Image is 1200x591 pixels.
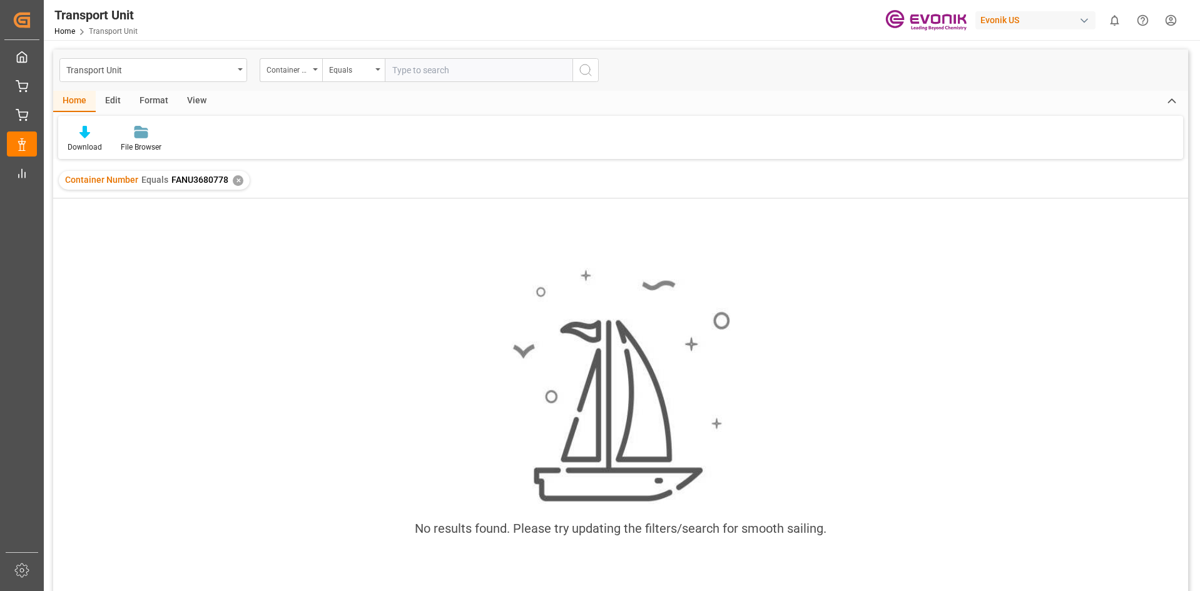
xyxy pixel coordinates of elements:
[68,141,102,153] div: Download
[121,141,161,153] div: File Browser
[329,61,372,76] div: Equals
[96,91,130,112] div: Edit
[572,58,599,82] button: search button
[975,8,1101,32] button: Evonik US
[178,91,216,112] div: View
[975,11,1096,29] div: Evonik US
[1101,6,1129,34] button: show 0 new notifications
[171,175,228,185] span: FANU3680778
[130,91,178,112] div: Format
[54,6,138,24] div: Transport Unit
[233,175,243,186] div: ✕
[511,268,730,505] img: smooth_sailing.jpeg
[322,58,385,82] button: open menu
[1129,6,1157,34] button: Help Center
[415,519,826,538] div: No results found. Please try updating the filters/search for smooth sailing.
[59,58,247,82] button: open menu
[260,58,322,82] button: open menu
[267,61,309,76] div: Container Number
[66,61,233,77] div: Transport Unit
[65,175,138,185] span: Container Number
[54,27,75,36] a: Home
[885,9,967,31] img: Evonik-brand-mark-Deep-Purple-RGB.jpeg_1700498283.jpeg
[385,58,572,82] input: Type to search
[53,91,96,112] div: Home
[141,175,168,185] span: Equals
